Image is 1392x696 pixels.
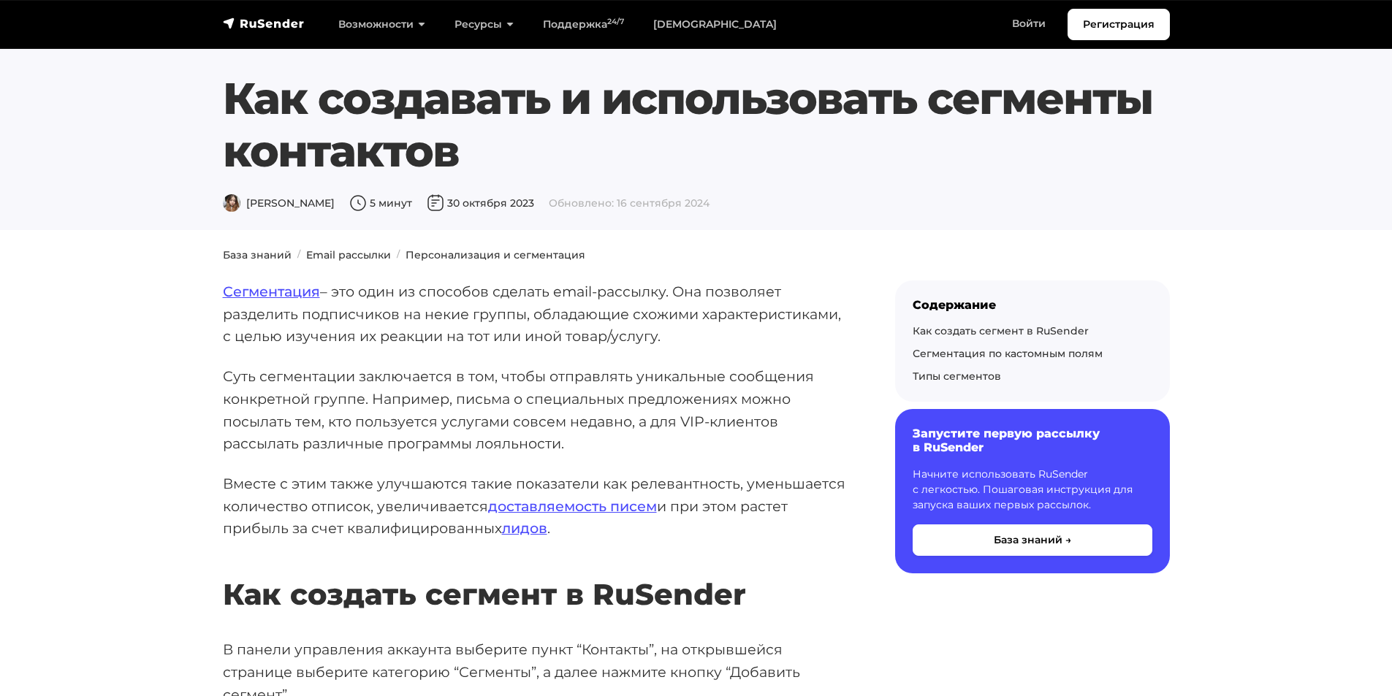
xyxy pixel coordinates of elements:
[913,467,1152,513] p: Начните использовать RuSender с легкостью. Пошаговая инструкция для запуска ваших первых рассылок.
[549,196,710,210] span: Обновлено: 16 сентября 2024
[427,194,444,212] img: Дата публикации
[427,196,534,210] span: 30 октября 2023
[223,283,320,300] a: Сегментация
[639,9,791,39] a: [DEMOGRAPHIC_DATA]
[223,16,305,31] img: RuSender
[306,248,391,261] a: Email рассылки
[895,409,1170,573] a: Запустите первую рассылку в RuSender Начните использовать RuSender с легкостью. Пошаговая инструк...
[528,9,639,39] a: Поддержка24/7
[440,9,528,39] a: Ресурсы
[223,534,848,612] h2: Как создать сегмент в RuSender
[913,524,1152,556] button: База знаний →
[349,194,367,212] img: Время чтения
[488,497,657,515] a: доставляемость писем
[223,280,848,348] p: – это один из способов сделать email-рассылку. Она позволяет разделить подписчиков на некие групп...
[997,9,1060,39] a: Войти
[223,473,848,540] p: Вместе с этим также улучшаются такие показатели как релевантность, уменьшается количество отписок...
[214,248,1179,263] nav: breadcrumb
[913,427,1152,454] h6: Запустите первую рассылку в RuSender
[913,298,1152,312] div: Содержание
[502,519,547,537] a: лидов
[1068,9,1170,40] a: Регистрация
[223,72,1170,177] h1: Как создавать и использовать сегменты контактов
[223,196,335,210] span: [PERSON_NAME]
[913,324,1089,337] a: Как создать сегмент в RuSender
[913,370,1001,383] a: Типы сегментов
[324,9,440,39] a: Возможности
[223,365,848,455] p: Суть сегментации заключается в том, чтобы отправлять уникальные сообщения конкретной группе. Напр...
[223,248,292,261] a: База знаний
[349,196,412,210] span: 5 минут
[607,17,624,26] sup: 24/7
[406,248,585,261] a: Персонализация и сегментация
[913,347,1103,360] a: Сегментация по кастомным полям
